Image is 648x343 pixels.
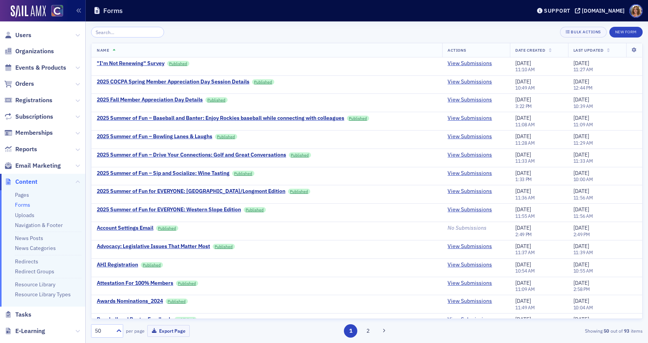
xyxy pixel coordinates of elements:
[515,114,531,121] span: [DATE]
[448,280,492,287] a: View Submissions
[15,222,63,229] a: Navigation & Footer
[147,325,190,337] button: Export Page
[573,224,589,231] span: [DATE]
[544,7,570,14] div: Support
[573,213,593,219] time: 11:56 AM
[4,64,66,72] a: Events & Products
[4,129,53,137] a: Memberships
[515,316,531,323] span: [DATE]
[515,170,531,176] span: [DATE]
[573,231,590,237] time: 2:49 PM
[573,304,593,310] time: 10:04 AM
[97,316,172,323] a: Baseball and Banter Feedback
[609,28,643,35] a: New Form
[15,178,37,186] span: Content
[573,316,589,323] span: [DATE]
[4,145,37,154] a: Reports
[141,262,163,268] a: Published
[515,279,531,286] span: [DATE]
[97,170,230,177] div: 2025 Summer of Fun – Sip and Socialize: Wine Tasting
[4,162,61,170] a: Email Marketing
[15,327,45,335] span: E-Learning
[97,133,212,140] a: 2025 Summer of Fun – Bowling Lanes & Laughs
[515,78,531,85] span: [DATE]
[573,194,593,201] time: 11:56 AM
[4,310,31,319] a: Tasks
[602,327,611,334] strong: 50
[573,85,593,91] time: 12:44 PM
[15,113,53,121] span: Subscriptions
[4,113,53,121] a: Subscriptions
[97,298,163,305] a: Awards Nominations_2024
[448,115,492,122] a: View Submissions
[11,5,46,18] img: SailAMX
[448,298,492,305] a: View Submissions
[46,5,63,18] a: View Homepage
[347,116,369,121] a: Published
[623,327,631,334] strong: 93
[515,261,531,268] span: [DATE]
[4,31,31,39] a: Users
[4,327,45,335] a: E-Learning
[515,243,531,250] span: [DATE]
[515,194,535,201] time: 11:36 AM
[629,4,643,18] span: Profile
[609,27,643,38] button: New Form
[515,304,535,310] time: 11:49 AM
[97,188,285,195] a: 2025 Summer of Fun for EVERYONE: [GEOGRAPHIC_DATA]/Longmont Edition
[573,206,589,213] span: [DATE]
[582,7,625,14] div: [DOMAIN_NAME]
[288,189,310,194] a: Published
[97,152,286,158] a: 2025 Summer of Fun – Drive Your Connections: Golf and Great Conversations
[515,249,535,255] time: 11:37 AM
[515,297,531,304] span: [DATE]
[515,176,532,182] time: 1:33 PM
[15,31,31,39] span: Users
[515,47,545,53] span: Date Created
[4,47,54,56] a: Organizations
[15,145,37,154] span: Reports
[252,79,274,85] a: Published
[573,261,589,268] span: [DATE]
[515,140,535,146] time: 11:28 AM
[4,80,34,88] a: Orders
[573,60,589,67] span: [DATE]
[515,96,531,103] span: [DATE]
[573,66,593,72] time: 11:27 AM
[156,225,178,231] a: Published
[103,6,123,15] h1: Forms
[97,96,203,103] div: 2025 Fall Member Appreciation Day Details
[97,115,344,122] a: 2025 Summer of Fun – Baseball and Banter: Enjoy Rockies baseball while connecting with colleagues
[448,206,492,213] a: View Submissions
[560,27,606,38] button: Bulk Actions
[575,8,627,13] button: [DOMAIN_NAME]
[515,121,535,127] time: 11:08 AM
[97,243,210,250] a: Advocacy: Legislative Issues That Matter Most
[573,133,589,140] span: [DATE]
[126,327,145,334] label: per page
[15,96,52,105] span: Registrations
[573,114,589,121] span: [DATE]
[448,170,492,177] a: View Submissions
[573,297,589,304] span: [DATE]
[573,47,603,53] span: Last Updated
[97,60,164,67] div: "I'm Not Renewing" Survey
[244,207,266,212] a: Published
[515,188,531,194] span: [DATE]
[573,140,593,146] time: 11:29 AM
[573,249,593,255] time: 11:39 AM
[573,96,589,103] span: [DATE]
[344,324,357,338] button: 1
[176,281,198,286] a: Published
[573,121,593,127] time: 11:09 AM
[174,317,197,322] a: Published
[97,47,109,53] span: Name
[97,206,241,213] a: 2025 Summer of Fun for EVERYONE: Western Slope Edition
